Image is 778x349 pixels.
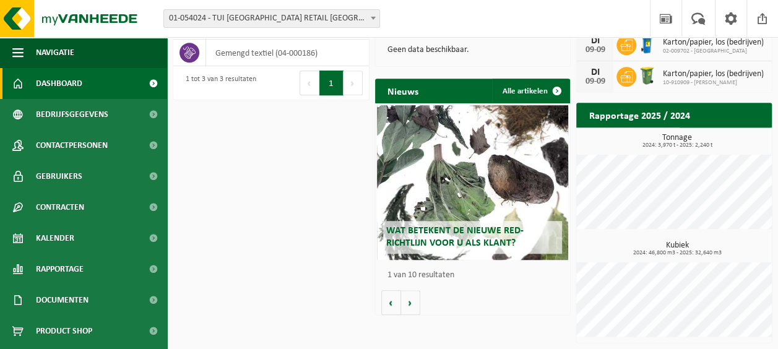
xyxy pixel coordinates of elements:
span: 2024: 3,970 t - 2025: 2,240 t [582,142,772,149]
a: Alle artikelen [492,79,569,103]
span: Bedrijfsgegevens [36,99,108,130]
span: Kalender [36,223,74,254]
h2: Nieuws [375,79,431,103]
div: 1 tot 3 van 3 resultaten [179,69,256,97]
button: Previous [300,71,319,95]
button: Volgende [401,290,420,315]
div: 09-09 [582,46,607,54]
span: 01-054024 - TUI BELGIUM RETAIL NV - ZAVENTEM [164,10,379,27]
a: Bekijk rapportage [680,127,771,152]
p: Geen data beschikbaar. [387,46,558,54]
span: 2024: 46,800 m3 - 2025: 32,640 m3 [582,250,772,256]
span: Karton/papier, los (bedrijven) [662,69,763,79]
div: DI [582,36,607,46]
div: DI [582,67,607,77]
h2: Rapportage 2025 / 2024 [576,103,702,127]
img: WB-0240-HPE-GN-51 [636,65,657,86]
span: Rapportage [36,254,84,285]
div: 09-09 [582,77,607,86]
span: 10-910909 - [PERSON_NAME] [662,79,763,87]
span: Contactpersonen [36,130,108,161]
span: 01-054024 - TUI BELGIUM RETAIL NV - ZAVENTEM [163,9,380,28]
span: Gebruikers [36,161,82,192]
span: Navigatie [36,37,74,68]
span: Documenten [36,285,89,316]
span: Product Shop [36,316,92,347]
a: Wat betekent de nieuwe RED-richtlijn voor u als klant? [377,105,568,260]
span: 02-009702 - [GEOGRAPHIC_DATA] [662,48,763,55]
td: gemengd textiel (04-000186) [206,40,369,66]
p: 1 van 10 resultaten [387,271,564,280]
button: Vorige [381,290,401,315]
button: 1 [319,71,344,95]
span: Karton/papier, los (bedrijven) [662,38,763,48]
span: Wat betekent de nieuwe RED-richtlijn voor u als klant? [386,226,524,248]
img: WB-0240-HPE-BE-04 [636,33,657,54]
span: Dashboard [36,68,82,99]
h3: Kubiek [582,241,772,256]
span: Contracten [36,192,84,223]
button: Next [344,71,363,95]
h3: Tonnage [582,134,772,149]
